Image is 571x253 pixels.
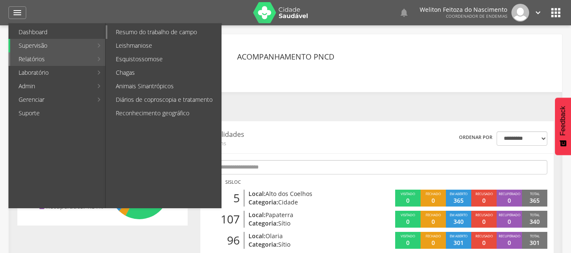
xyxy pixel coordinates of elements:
[482,239,486,247] p: 0
[482,218,486,226] p: 0
[533,8,543,17] i: 
[530,239,540,247] p: 301
[475,212,493,217] span: Recusado
[107,66,221,79] a: Chagas
[530,234,540,238] span: Total
[221,211,240,228] span: 107
[249,232,361,240] p: Local:
[406,239,410,247] p: 0
[508,196,511,205] p: 0
[10,106,105,120] a: Suporte
[499,234,520,238] span: Recuperado
[107,79,221,93] a: Animais Sinantrópicos
[475,191,493,196] span: Recusado
[278,219,290,227] span: Sítio
[432,196,435,205] p: 0
[107,106,221,120] a: Reconhecimento geográfico
[426,191,441,196] span: Fechado
[508,218,511,226] p: 0
[225,179,241,185] p: Sisloc
[12,8,22,18] i: 
[446,13,507,19] span: Coordenador de Endemias
[10,93,93,106] a: Gerenciar
[227,232,240,249] span: 96
[237,49,334,64] header: Acompanhamento PNCD
[401,191,415,196] span: Visitado
[107,39,221,52] a: Leishmaniose
[530,191,540,196] span: Total
[499,212,520,217] span: Recuperado
[207,130,352,139] p: Localidades
[530,196,540,205] p: 365
[249,190,361,198] p: Local:
[420,7,507,13] p: Weliton Feitoza do Nascimento
[399,4,409,22] a: 
[508,239,511,247] p: 0
[278,240,290,248] span: Sítio
[278,198,298,206] span: Cidade
[432,239,435,247] p: 0
[107,93,221,106] a: Diários de coproscopia e tratamento
[555,98,571,155] button: Feedback - Mostrar pesquisa
[549,6,563,19] i: 
[10,66,93,79] a: Laboratório
[530,218,540,226] p: 340
[8,6,26,19] a: 
[249,240,361,249] p: Categoria:
[233,190,240,207] span: 5
[249,219,361,228] p: Categoria:
[426,212,441,217] span: Fechado
[533,4,543,22] a: 
[406,196,410,205] p: 0
[559,106,567,136] span: Feedback
[10,79,93,93] a: Admin
[450,191,467,196] span: Em aberto
[10,25,105,39] a: Dashboard
[265,190,312,198] span: Alto dos Coelhos
[475,234,493,238] span: Recusado
[432,218,435,226] p: 0
[399,8,409,18] i: 
[454,218,464,226] p: 340
[426,234,441,238] span: Fechado
[10,52,93,66] a: Relatórios
[450,212,467,217] span: Em aberto
[454,196,464,205] p: 365
[459,134,492,141] label: Ordenar por
[107,25,221,39] a: Resumo do trabalho de campo
[207,139,352,147] span: 31 itens
[249,198,361,207] p: Categoria:
[406,218,410,226] p: 0
[454,239,464,247] p: 301
[401,234,415,238] span: Visitado
[450,234,467,238] span: Em aberto
[107,52,221,66] a: Esquistossomose
[401,212,415,217] span: Visitado
[530,212,540,217] span: Total
[482,196,486,205] p: 0
[249,211,361,219] p: Local:
[265,211,293,219] span: Papaterra
[265,232,283,240] span: Olaria
[10,39,93,52] a: Supervisão
[499,191,520,196] span: Recuperado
